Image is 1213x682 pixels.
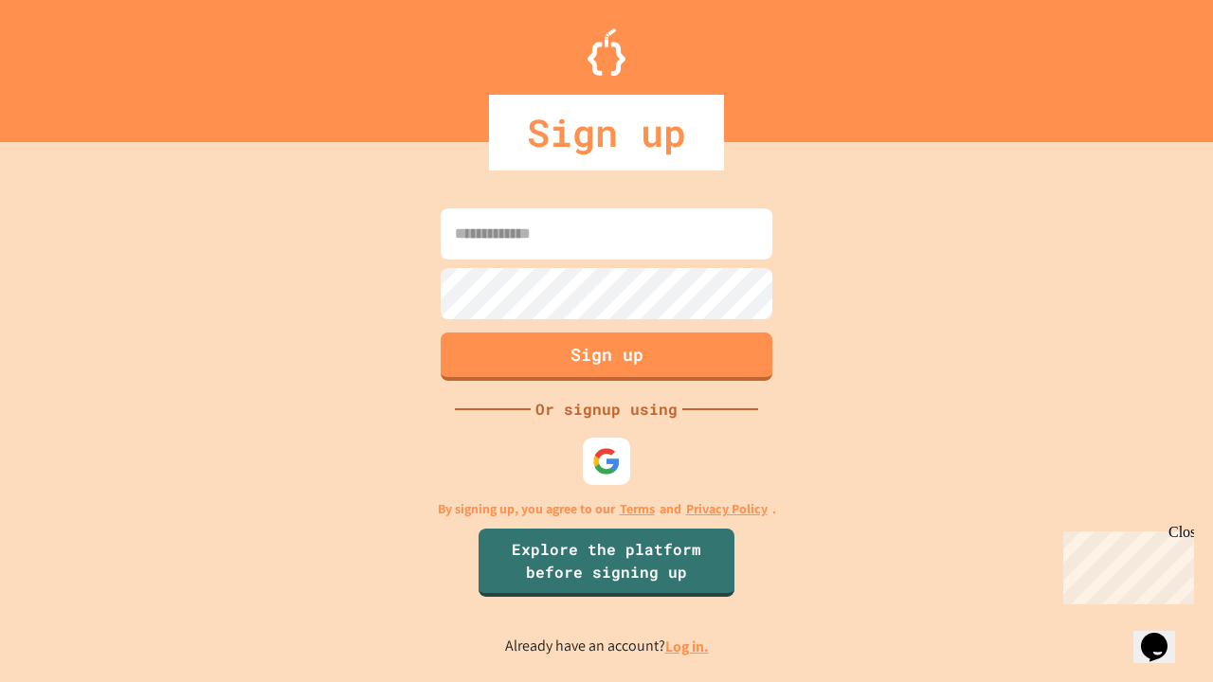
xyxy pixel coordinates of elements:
[686,499,768,519] a: Privacy Policy
[620,499,655,519] a: Terms
[531,398,682,421] div: Or signup using
[592,447,621,476] img: google-icon.svg
[438,499,776,519] p: By signing up, you agree to our and .
[665,637,709,656] a: Log in.
[588,28,625,76] img: Logo.svg
[479,529,734,597] a: Explore the platform before signing up
[505,635,709,658] p: Already have an account?
[1056,524,1194,604] iframe: chat widget
[1133,606,1194,663] iframe: chat widget
[441,332,772,381] button: Sign up
[489,95,724,170] div: Sign up
[8,8,131,120] div: Chat with us now!Close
